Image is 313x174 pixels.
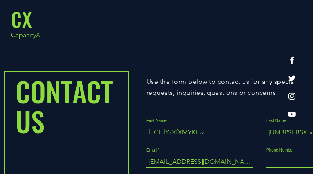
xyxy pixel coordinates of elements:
a: CapacityX [11,31,40,39]
span: Use the form below to contact us for any special requests, inquiries, questions or concerns [146,78,296,96]
img: Facebook [287,56,297,65]
img: Twitter [287,74,297,83]
img: YouTube [287,109,297,119]
label: Email [146,148,253,152]
img: Instagram [287,91,297,101]
ul: Social Bar [287,56,297,119]
a: CX [11,4,33,33]
h1: CONTACT US [16,76,124,136]
label: First Name [146,119,253,123]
